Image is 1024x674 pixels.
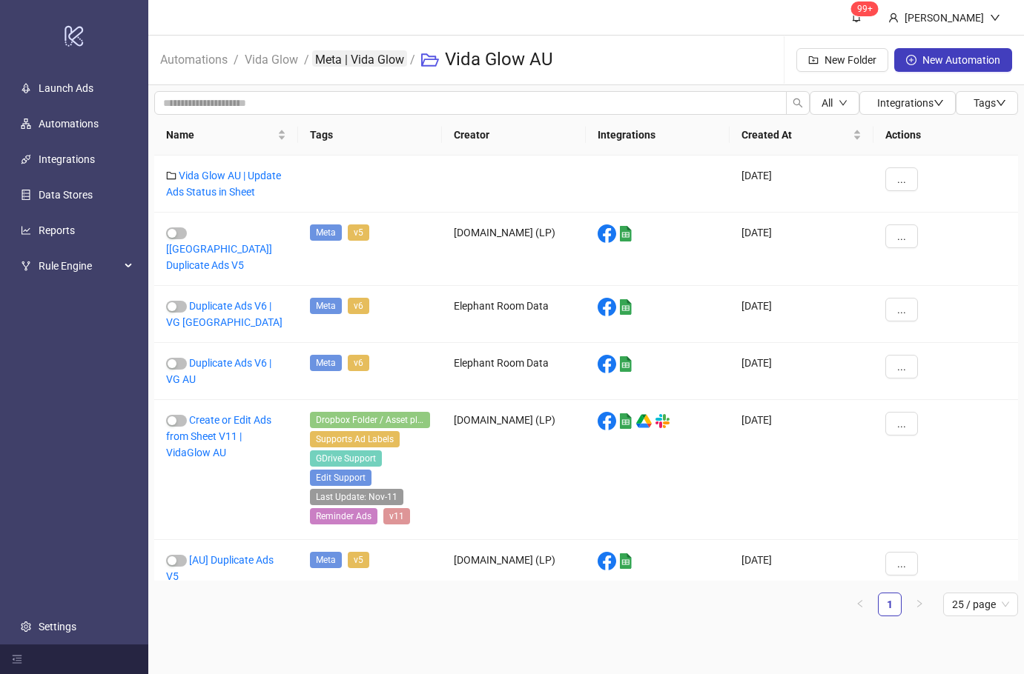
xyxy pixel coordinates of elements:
[730,400,873,540] div: [DATE]
[906,55,916,65] span: plus-circle
[956,91,1018,115] button: Tagsdown
[586,115,730,156] th: Integrations
[908,593,931,616] button: right
[39,118,99,130] a: Automations
[310,355,342,371] span: Meta
[856,599,865,608] span: left
[166,243,272,271] a: [[GEOGRAPHIC_DATA]] Duplicate Ads V5
[851,12,862,22] span: bell
[166,357,271,385] a: Duplicate Ads V6 | VG AU
[897,230,906,242] span: ...
[908,593,931,616] li: Next Page
[154,115,298,156] th: Name
[348,298,369,314] span: v6
[166,170,281,198] a: Vida Glow AU | Update Ads Status in Sheet
[888,13,899,23] span: user
[166,300,283,328] a: Duplicate Ads V6 | VG [GEOGRAPHIC_DATA]
[234,36,239,84] li: /
[445,48,553,72] h3: Vida Glow AU
[310,298,342,314] span: Meta
[810,91,859,115] button: Alldown
[825,54,876,66] span: New Folder
[952,593,1009,615] span: 25 / page
[996,98,1006,108] span: down
[442,115,586,156] th: Creator
[848,593,872,616] button: left
[421,51,439,69] span: folder-open
[808,55,819,65] span: folder-add
[915,599,924,608] span: right
[899,10,990,26] div: [PERSON_NAME]
[877,97,944,109] span: Integrations
[730,115,873,156] th: Created At
[934,98,944,108] span: down
[885,552,918,575] button: ...
[885,224,918,248] button: ...
[442,286,586,343] div: Elephant Room Data
[166,127,274,143] span: Name
[885,355,918,378] button: ...
[298,115,442,156] th: Tags
[897,558,906,570] span: ...
[990,13,1000,23] span: down
[885,167,918,191] button: ...
[741,127,850,143] span: Created At
[242,50,301,67] a: Vida Glow
[839,99,848,107] span: down
[879,593,901,615] a: 1
[974,97,1006,109] span: Tags
[442,400,586,540] div: [DOMAIN_NAME] (LP)
[312,50,407,67] a: Meta | Vida Glow
[166,554,274,582] a: [AU] Duplicate Ads V5
[442,540,586,597] div: [DOMAIN_NAME] (LP)
[310,552,342,568] span: Meta
[39,82,93,94] a: Launch Ads
[730,213,873,286] div: [DATE]
[848,593,872,616] li: Previous Page
[157,50,231,67] a: Automations
[410,36,415,84] li: /
[878,593,902,616] li: 1
[442,343,586,400] div: Elephant Room Data
[730,286,873,343] div: [DATE]
[897,418,906,430] span: ...
[897,173,906,185] span: ...
[166,170,176,181] span: folder
[348,224,369,241] span: v5
[851,1,879,16] sup: 1600
[21,261,31,271] span: fork
[730,343,873,400] div: [DATE]
[310,450,382,467] span: GDrive Support
[39,153,95,165] a: Integrations
[39,251,120,281] span: Rule Engine
[310,470,371,486] span: Edit Support
[885,298,918,321] button: ...
[873,115,1018,156] th: Actions
[348,355,369,371] span: v6
[897,304,906,316] span: ...
[310,224,342,241] span: Meta
[166,414,271,458] a: Create or Edit Ads from Sheet V11 | VidaGlow AU
[383,508,410,524] span: v11
[12,654,22,664] span: menu-fold
[793,98,803,108] span: search
[310,431,400,447] span: Supports Ad Labels
[859,91,956,115] button: Integrationsdown
[39,224,75,236] a: Reports
[310,508,377,524] span: Reminder Ads
[897,361,906,373] span: ...
[310,489,403,505] span: Last Update: Nov-11
[730,156,873,213] div: [DATE]
[730,540,873,597] div: [DATE]
[39,189,93,201] a: Data Stores
[39,621,76,633] a: Settings
[304,36,309,84] li: /
[943,593,1018,616] div: Page Size
[796,48,888,72] button: New Folder
[885,412,918,436] button: ...
[310,412,430,428] span: Dropbox Folder / Asset placement detection
[822,97,833,109] span: All
[442,213,586,286] div: [DOMAIN_NAME] (LP)
[922,54,1000,66] span: New Automation
[348,552,369,568] span: v5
